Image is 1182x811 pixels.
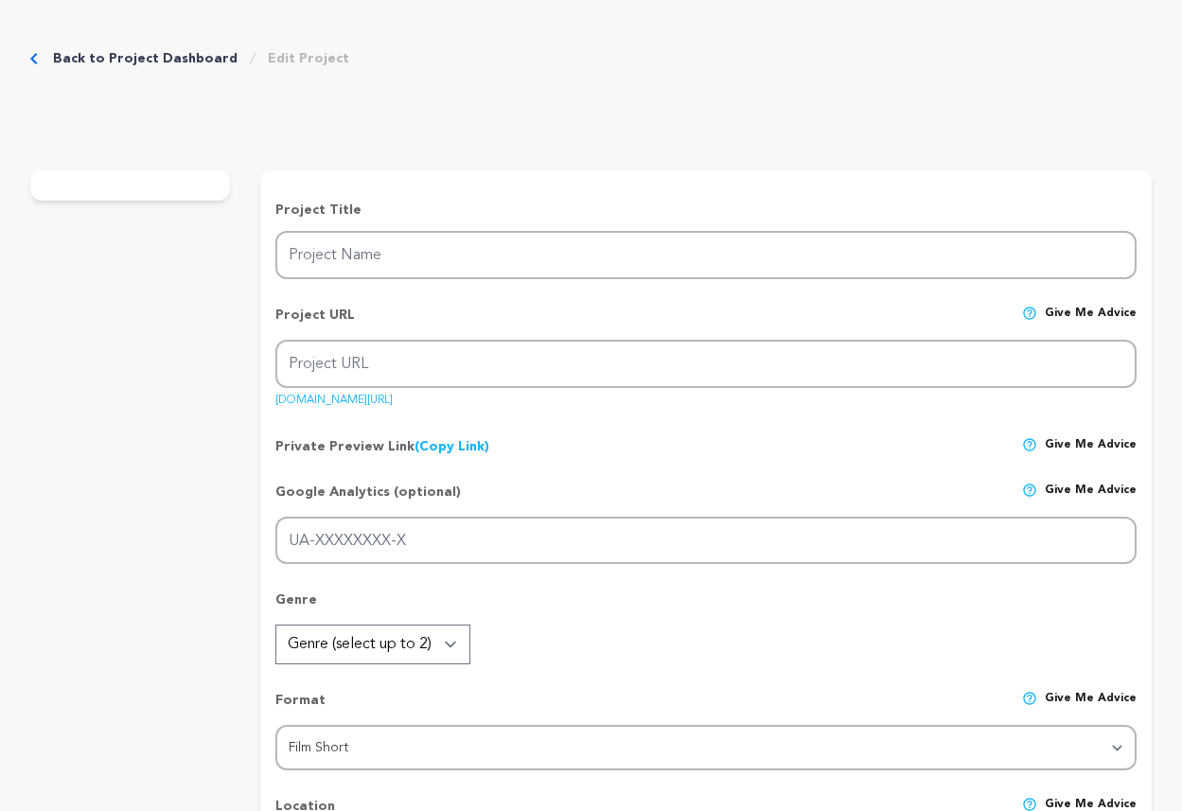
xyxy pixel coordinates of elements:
img: help-circle.svg [1022,483,1037,498]
a: [DOMAIN_NAME][URL] [275,387,393,406]
span: Give me advice [1045,437,1137,456]
a: Edit Project [268,49,349,68]
p: Project URL [275,306,355,340]
img: help-circle.svg [1022,691,1037,706]
span: Give me advice [1045,306,1137,340]
p: Project Title [275,201,1137,220]
p: Format [275,691,326,725]
input: UA-XXXXXXXX-X [275,517,1137,565]
img: help-circle.svg [1022,306,1037,321]
span: Give me advice [1045,691,1137,725]
input: Project URL [275,340,1137,388]
input: Project Name [275,231,1137,279]
img: help-circle.svg [1022,437,1037,452]
span: Give me advice [1045,483,1137,517]
a: (Copy Link) [415,440,489,453]
p: Google Analytics (optional) [275,483,461,517]
p: Private Preview Link [275,437,489,456]
a: Back to Project Dashboard [53,49,238,68]
div: Breadcrumb [30,49,349,68]
p: Genre [275,591,1137,625]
